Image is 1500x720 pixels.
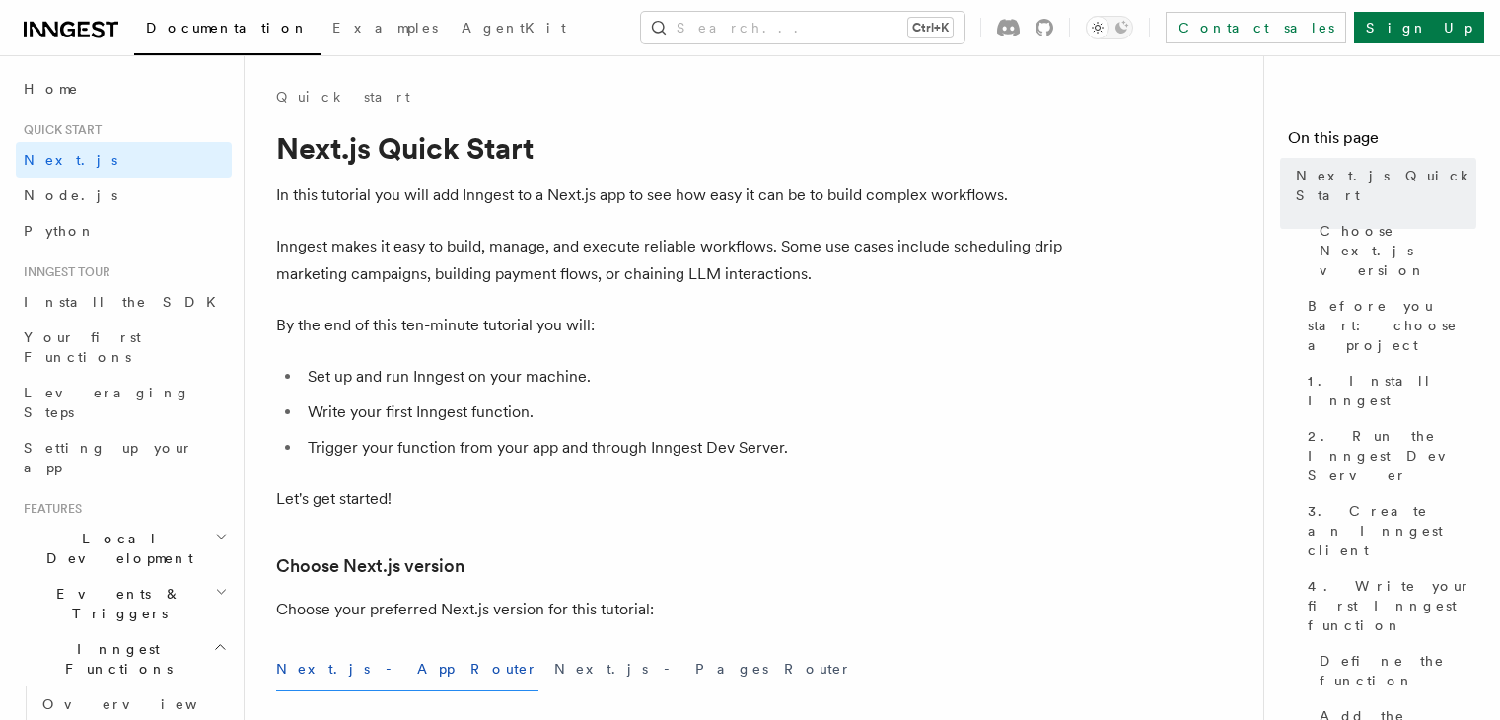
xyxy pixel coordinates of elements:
[1300,418,1476,493] a: 2. Run the Inngest Dev Server
[276,130,1065,166] h1: Next.js Quick Start
[146,20,309,36] span: Documentation
[302,434,1065,462] li: Trigger your function from your app and through Inngest Dev Server.
[641,12,964,43] button: Search...Ctrl+K
[276,485,1065,513] p: Let's get started!
[1300,288,1476,363] a: Before you start: choose a project
[1308,576,1476,635] span: 4. Write your first Inngest function
[24,294,228,310] span: Install the SDK
[1288,126,1476,158] h4: On this page
[24,152,117,168] span: Next.js
[276,552,464,580] a: Choose Next.js version
[1086,16,1133,39] button: Toggle dark mode
[1308,296,1476,355] span: Before you start: choose a project
[462,20,566,36] span: AgentKit
[16,639,213,679] span: Inngest Functions
[1312,643,1476,698] a: Define the function
[16,213,232,249] a: Python
[16,142,232,178] a: Next.js
[1300,493,1476,568] a: 3. Create an Inngest client
[450,6,578,53] a: AgentKit
[1354,12,1484,43] a: Sign Up
[1308,501,1476,560] span: 3. Create an Inngest client
[276,181,1065,209] p: In this tutorial you will add Inngest to a Next.js app to see how easy it can be to build complex...
[1308,371,1476,410] span: 1. Install Inngest
[276,312,1065,339] p: By the end of this ten-minute tutorial you will:
[276,647,538,691] button: Next.js - App Router
[24,329,141,365] span: Your first Functions
[1166,12,1346,43] a: Contact sales
[16,521,232,576] button: Local Development
[908,18,953,37] kbd: Ctrl+K
[16,71,232,107] a: Home
[332,20,438,36] span: Examples
[16,284,232,320] a: Install the SDK
[24,223,96,239] span: Python
[16,529,215,568] span: Local Development
[24,187,117,203] span: Node.js
[24,79,79,99] span: Home
[24,440,193,475] span: Setting up your app
[16,576,232,631] button: Events & Triggers
[1300,568,1476,643] a: 4. Write your first Inngest function
[1296,166,1476,205] span: Next.js Quick Start
[276,87,410,107] a: Quick start
[16,122,102,138] span: Quick start
[302,398,1065,426] li: Write your first Inngest function.
[16,631,232,686] button: Inngest Functions
[1288,158,1476,213] a: Next.js Quick Start
[1320,651,1476,690] span: Define the function
[16,375,232,430] a: Leveraging Steps
[554,647,852,691] button: Next.js - Pages Router
[16,178,232,213] a: Node.js
[302,363,1065,391] li: Set up and run Inngest on your machine.
[276,233,1065,288] p: Inngest makes it easy to build, manage, and execute reliable workflows. Some use cases include sc...
[16,264,110,280] span: Inngest tour
[16,584,215,623] span: Events & Triggers
[321,6,450,53] a: Examples
[42,696,246,712] span: Overview
[1320,221,1476,280] span: Choose Next.js version
[1300,363,1476,418] a: 1. Install Inngest
[134,6,321,55] a: Documentation
[16,320,232,375] a: Your first Functions
[1308,426,1476,485] span: 2. Run the Inngest Dev Server
[24,385,190,420] span: Leveraging Steps
[276,596,1065,623] p: Choose your preferred Next.js version for this tutorial:
[16,430,232,485] a: Setting up your app
[16,501,82,517] span: Features
[1312,213,1476,288] a: Choose Next.js version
